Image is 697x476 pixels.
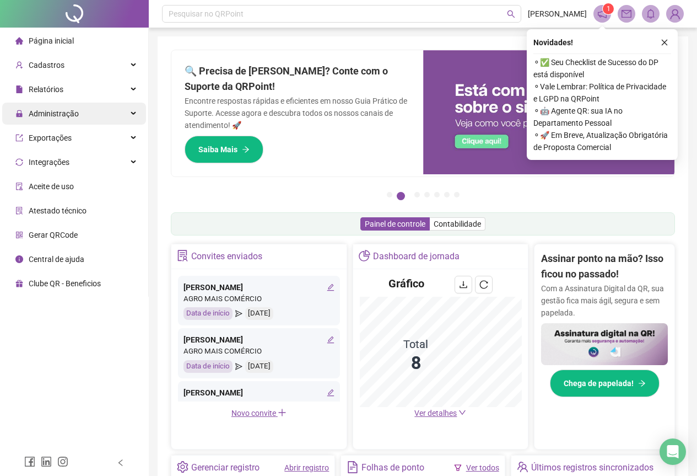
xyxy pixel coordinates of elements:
[183,307,233,320] div: Data de início
[359,250,370,261] span: pie-chart
[541,251,668,282] h2: Assinar ponto na mão? Isso ficou no passado!
[434,220,481,228] span: Contabilidade
[29,36,74,45] span: Página inicial
[231,409,287,418] span: Novo convite
[29,182,74,191] span: Aceite de uso
[235,360,242,373] span: send
[622,9,631,19] span: mail
[15,110,23,117] span: lock
[414,409,466,418] a: Ver detalhes down
[29,85,63,94] span: Relatórios
[550,370,660,397] button: Chega de papelada!
[365,220,425,228] span: Painel de controle
[57,456,68,467] span: instagram
[185,95,410,131] p: Encontre respostas rápidas e eficientes em nosso Guia Prático de Suporte. Acesse agora e descubra...
[183,346,334,357] div: AGRO MAIS COMÉRCIO
[185,136,263,163] button: Saiba Mais
[327,336,334,344] span: edit
[528,8,587,20] span: [PERSON_NAME]
[533,56,671,81] span: ⚬ ✅ Seu Checklist de Sucesso do DP está disponível
[414,192,420,197] button: 3
[183,334,334,346] div: [PERSON_NAME]
[284,463,329,472] a: Abrir registro
[466,463,499,472] a: Ver todos
[29,206,87,215] span: Atestado técnico
[15,207,23,215] span: solution
[646,9,656,19] span: bell
[564,377,634,389] span: Chega de papelada!
[29,255,84,264] span: Central de ajuda
[533,81,671,105] span: ⚬ Vale Lembrar: Política de Privacidade e LGPD na QRPoint
[424,192,430,197] button: 4
[15,134,23,142] span: export
[373,247,460,266] div: Dashboard de jornada
[444,192,450,197] button: 6
[15,231,23,239] span: qrcode
[533,105,671,129] span: ⚬ 🤖 Agente QR: sua IA no Departamento Pessoal
[607,5,610,13] span: 1
[541,282,668,319] p: Com a Assinatura Digital da QR, sua gestão fica mais ágil, segura e sem papelada.
[183,399,334,410] div: AGROMAIS APOIO
[661,39,668,46] span: close
[533,129,671,153] span: ⚬ 🚀 Em Breve, Atualização Obrigatória de Proposta Comercial
[15,280,23,287] span: gift
[459,280,468,289] span: download
[454,192,460,197] button: 7
[667,6,683,22] img: 93495
[183,281,334,293] div: [PERSON_NAME]
[434,192,440,197] button: 5
[347,461,358,473] span: file-text
[327,284,334,291] span: edit
[177,250,188,261] span: solution
[198,143,237,156] span: Saiba Mais
[235,307,242,320] span: send
[387,192,392,197] button: 1
[278,408,287,417] span: plus
[454,464,462,472] span: filter
[29,279,101,288] span: Clube QR - Beneficios
[414,409,457,418] span: Ver detalhes
[660,438,686,465] div: Open Intercom Messenger
[507,10,515,18] span: search
[479,280,488,289] span: reload
[41,456,52,467] span: linkedin
[15,61,23,69] span: user-add
[603,3,614,14] sup: 1
[177,461,188,473] span: setting
[24,456,35,467] span: facebook
[191,247,262,266] div: Convites enviados
[517,461,528,473] span: team
[183,387,334,399] div: [PERSON_NAME]
[183,360,233,373] div: Data de início
[15,255,23,263] span: info-circle
[183,293,334,305] div: AGRO MAIS COMÉRCIO
[29,61,64,69] span: Cadastros
[15,158,23,166] span: sync
[29,158,69,167] span: Integrações
[29,231,78,239] span: Gerar QRCode
[242,146,250,153] span: arrow-right
[597,9,607,19] span: notification
[388,276,424,291] h4: Gráfico
[15,183,23,190] span: audit
[29,109,79,118] span: Administração
[541,323,668,366] img: banner%2F02c71560-61a6-44d4-94b9-c8ab97240462.png
[29,133,72,142] span: Exportações
[638,379,646,387] span: arrow-right
[117,459,125,467] span: left
[327,389,334,397] span: edit
[185,63,410,95] h2: 🔍 Precisa de [PERSON_NAME]? Conte com o Suporte da QRPoint!
[15,37,23,45] span: home
[533,36,573,49] span: Novidades !
[245,307,273,320] div: [DATE]
[423,50,675,174] img: banner%2F0cf4e1f0-cb71-40ef-aa93-44bd3d4ee559.png
[15,85,23,93] span: file
[245,360,273,373] div: [DATE]
[397,192,405,200] button: 2
[458,409,466,416] span: down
